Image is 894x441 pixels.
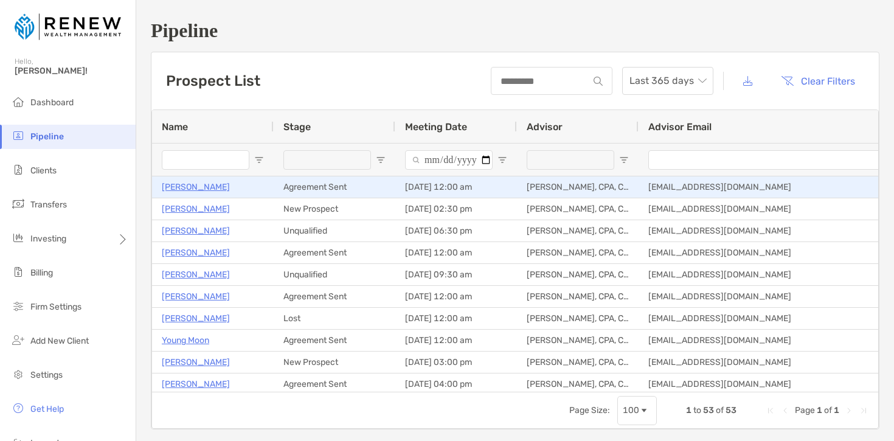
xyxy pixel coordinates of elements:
[11,333,26,347] img: add_new_client icon
[780,406,790,415] div: Previous Page
[693,405,701,415] span: to
[162,223,230,238] a: [PERSON_NAME]
[772,68,864,94] button: Clear Filters
[569,405,610,415] div: Page Size:
[11,94,26,109] img: dashboard icon
[648,121,712,133] span: Advisor Email
[11,401,26,415] img: get-help icon
[395,373,517,395] div: [DATE] 04:00 pm
[162,355,230,370] a: [PERSON_NAME]
[517,220,639,241] div: [PERSON_NAME], CPA, CFP®
[11,162,26,177] img: clients icon
[376,155,386,165] button: Open Filter Menu
[395,264,517,285] div: [DATE] 09:30 am
[166,72,260,89] h3: Prospect List
[274,373,395,395] div: Agreement Sent
[395,352,517,373] div: [DATE] 03:00 pm
[274,308,395,329] div: Lost
[716,405,724,415] span: of
[517,330,639,351] div: [PERSON_NAME], CPA, CFP®
[11,299,26,313] img: firm-settings icon
[517,242,639,263] div: [PERSON_NAME], CPA, CFP®
[395,330,517,351] div: [DATE] 12:00 am
[617,396,657,425] div: Page Size
[395,308,517,329] div: [DATE] 12:00 am
[283,121,311,133] span: Stage
[162,201,230,217] a: [PERSON_NAME]
[30,200,67,210] span: Transfers
[395,220,517,241] div: [DATE] 06:30 pm
[834,405,839,415] span: 1
[11,128,26,143] img: pipeline icon
[30,370,63,380] span: Settings
[162,121,188,133] span: Name
[703,405,714,415] span: 53
[517,373,639,395] div: [PERSON_NAME], CPA, CFP®
[30,131,64,142] span: Pipeline
[859,406,868,415] div: Last Page
[30,268,53,278] span: Billing
[162,245,230,260] a: [PERSON_NAME]
[395,198,517,220] div: [DATE] 02:30 pm
[395,242,517,263] div: [DATE] 12:00 am
[15,66,128,76] span: [PERSON_NAME]!
[15,5,121,49] img: Zoe Logo
[517,352,639,373] div: [PERSON_NAME], CPA, CFP®
[766,406,775,415] div: First Page
[30,404,64,414] span: Get Help
[274,352,395,373] div: New Prospect
[30,336,89,346] span: Add New Client
[395,286,517,307] div: [DATE] 12:00 am
[254,155,264,165] button: Open Filter Menu
[517,198,639,220] div: [PERSON_NAME], CPA, CFP®
[162,267,230,282] a: [PERSON_NAME]
[405,150,493,170] input: Meeting Date Filter Input
[274,176,395,198] div: Agreement Sent
[30,234,66,244] span: Investing
[30,165,57,176] span: Clients
[623,405,639,415] div: 100
[629,68,706,94] span: Last 365 days
[844,406,854,415] div: Next Page
[517,264,639,285] div: [PERSON_NAME], CPA, CFP®
[517,286,639,307] div: [PERSON_NAME], CPA, CFP®
[274,330,395,351] div: Agreement Sent
[11,367,26,381] img: settings icon
[11,231,26,245] img: investing icon
[11,265,26,279] img: billing icon
[527,121,563,133] span: Advisor
[162,289,230,304] a: [PERSON_NAME]
[405,121,467,133] span: Meeting Date
[395,176,517,198] div: [DATE] 12:00 am
[517,176,639,198] div: [PERSON_NAME], CPA, CFP®
[497,155,507,165] button: Open Filter Menu
[11,196,26,211] img: transfers icon
[686,405,691,415] span: 1
[619,155,629,165] button: Open Filter Menu
[795,405,815,415] span: Page
[594,77,603,86] img: input icon
[824,405,832,415] span: of
[30,302,81,312] span: Firm Settings
[162,333,209,348] a: Young Moon
[274,220,395,241] div: Unqualified
[162,377,230,392] a: [PERSON_NAME]
[162,150,249,170] input: Name Filter Input
[30,97,74,108] span: Dashboard
[151,19,879,42] h1: Pipeline
[274,242,395,263] div: Agreement Sent
[517,308,639,329] div: [PERSON_NAME], CPA, CFP®
[162,311,230,326] a: [PERSON_NAME]
[274,198,395,220] div: New Prospect
[162,179,230,195] a: [PERSON_NAME]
